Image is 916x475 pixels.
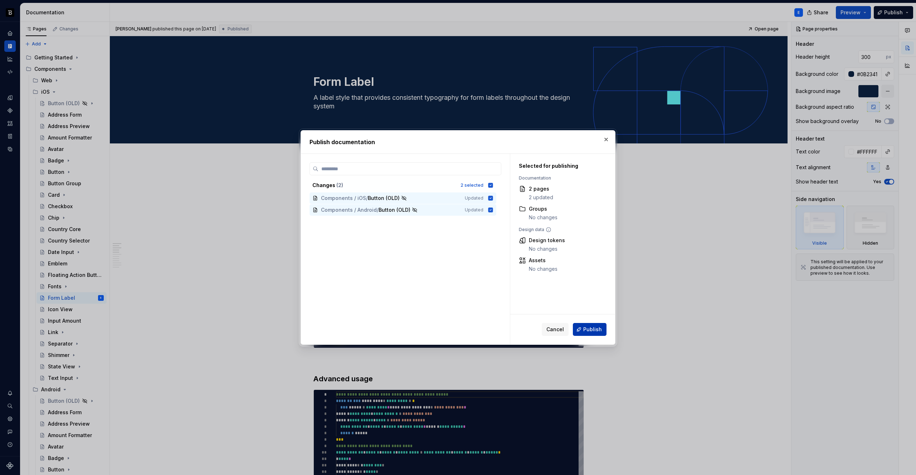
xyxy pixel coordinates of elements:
div: 2 pages [529,185,553,192]
span: Button (OLD) [379,206,410,214]
div: No changes [529,214,557,221]
span: Cancel [546,326,564,333]
div: 2 selected [461,182,483,188]
div: Documentation [519,175,598,181]
div: 2 updated [529,194,553,201]
div: Changes [312,182,456,189]
div: Selected for publishing [519,162,598,170]
span: / [366,195,368,202]
div: No changes [529,265,557,273]
span: Button (OLD) [368,195,400,202]
span: Updated [465,195,483,201]
span: Components / Android [321,206,377,214]
span: / [377,206,379,214]
div: Design data [519,227,598,232]
button: Publish [573,323,606,336]
div: Assets [529,257,557,264]
span: Publish [583,326,602,333]
div: No changes [529,245,565,253]
div: Design tokens [529,237,565,244]
span: Components / iOS [321,195,366,202]
span: ( 2 ) [336,182,343,188]
div: Groups [529,205,557,212]
h2: Publish documentation [310,138,606,146]
span: Updated [465,207,483,213]
button: Cancel [542,323,569,336]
